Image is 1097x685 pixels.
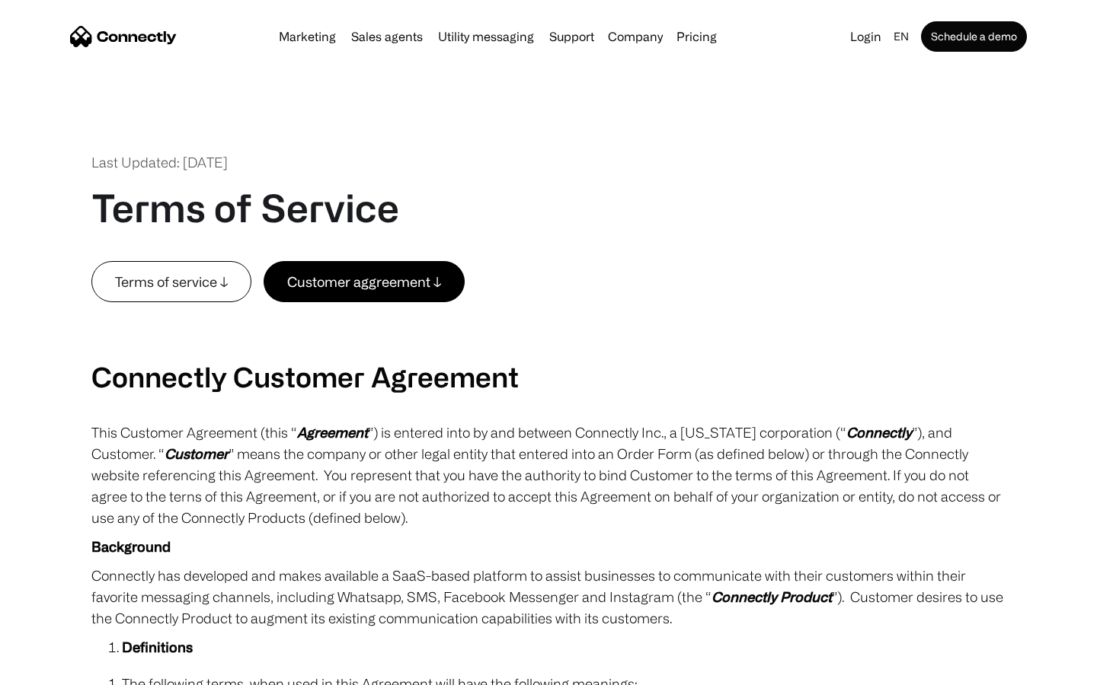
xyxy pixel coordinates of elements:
[297,425,368,440] em: Agreement
[115,271,228,292] div: Terms of service ↓
[91,331,1006,352] p: ‍
[273,30,342,43] a: Marketing
[921,21,1027,52] a: Schedule a demo
[91,422,1006,528] p: This Customer Agreement (this “ ”) is entered into by and between Connectly Inc., a [US_STATE] co...
[287,271,441,292] div: Customer aggreement ↓
[91,360,1006,393] h2: Connectly Customer Agreement
[122,639,193,655] strong: Definitions
[15,657,91,680] aside: Language selected: English
[670,30,723,43] a: Pricing
[91,185,399,231] h1: Terms of Service
[91,302,1006,323] p: ‍
[345,30,429,43] a: Sales agents
[844,26,888,47] a: Login
[165,446,229,461] em: Customer
[91,539,171,554] strong: Background
[70,25,177,48] a: home
[712,589,832,604] em: Connectly Product
[608,26,663,47] div: Company
[91,565,1006,629] p: Connectly has developed and makes available a SaaS-based platform to assist businesses to communi...
[846,425,912,440] em: Connectly
[432,30,540,43] a: Utility messaging
[888,26,918,47] div: en
[603,26,667,47] div: Company
[894,26,909,47] div: en
[30,658,91,680] ul: Language list
[543,30,600,43] a: Support
[91,152,228,173] div: Last Updated: [DATE]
